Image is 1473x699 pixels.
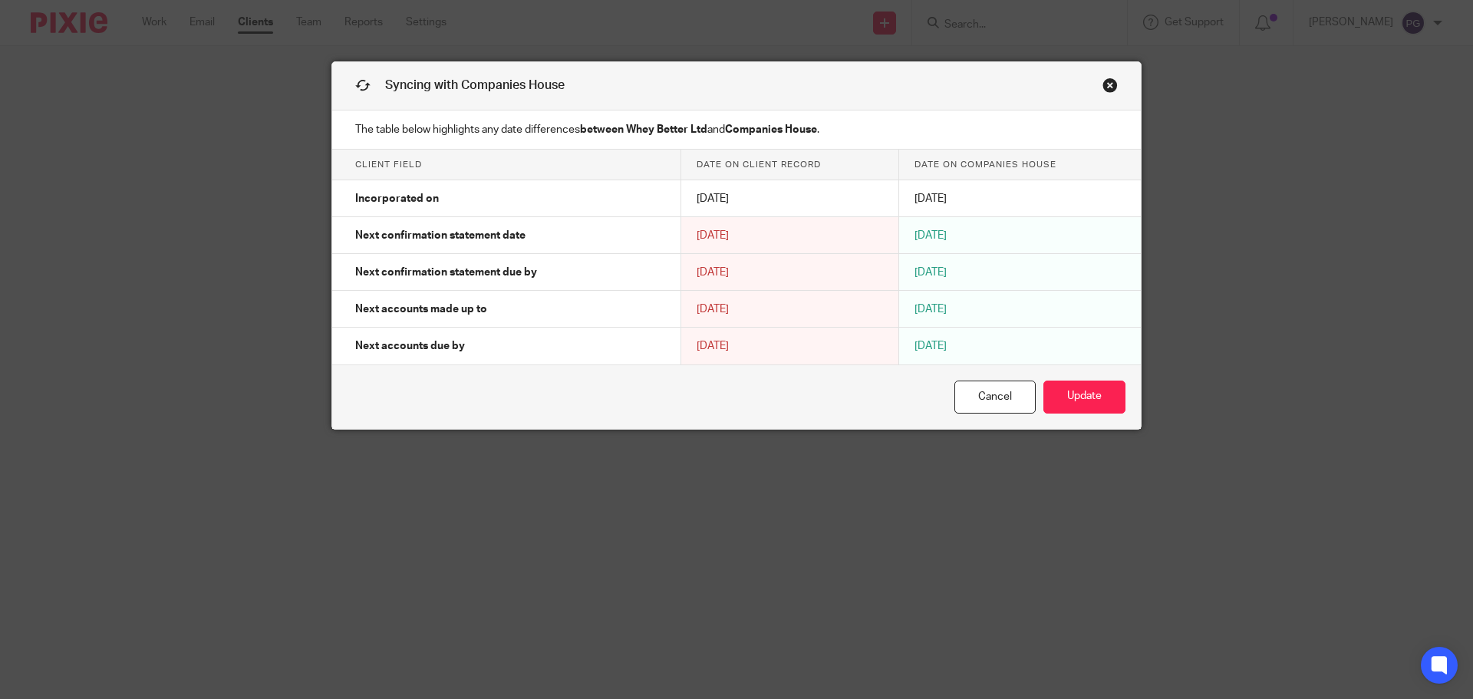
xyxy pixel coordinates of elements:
p: The table below highlights any date differences and . [332,110,1141,150]
td: [DATE] [681,291,899,328]
th: Date on Companies House [899,150,1141,180]
strong: Companies House [725,124,817,135]
a: Close this dialog window [1102,77,1118,98]
td: [DATE] [681,180,899,217]
td: [DATE] [899,254,1141,291]
td: [DATE] [899,217,1141,254]
td: [DATE] [899,291,1141,328]
td: [DATE] [899,180,1141,217]
td: Next confirmation statement date [332,217,681,254]
span: Syncing with Companies House [385,79,565,91]
strong: between Whey Better Ltd [580,124,707,135]
button: Update [1043,381,1125,414]
td: Next accounts made up to [332,291,681,328]
td: [DATE] [681,254,899,291]
td: [DATE] [681,217,899,254]
td: Next confirmation statement due by [332,254,681,291]
th: Client field [332,150,681,180]
td: [DATE] [681,328,899,364]
td: [DATE] [899,328,1141,364]
th: Date on client record [681,150,899,180]
td: Next accounts due by [332,328,681,364]
a: Cancel [954,381,1036,414]
td: Incorporated on [332,180,681,217]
